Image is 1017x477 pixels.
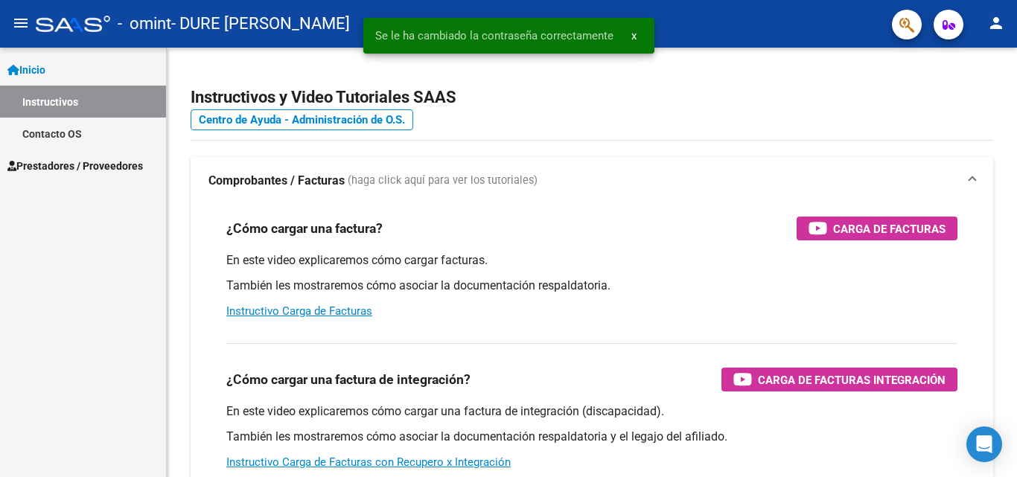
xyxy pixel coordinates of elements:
span: (haga click aquí para ver los tutoriales) [348,173,538,189]
p: También les mostraremos cómo asociar la documentación respaldatoria. [226,278,957,294]
h3: ¿Cómo cargar una factura? [226,218,383,239]
h2: Instructivos y Video Tutoriales SAAS [191,83,993,112]
mat-icon: person [987,14,1005,32]
strong: Comprobantes / Facturas [208,173,345,189]
button: x [619,22,648,49]
a: Instructivo Carga de Facturas con Recupero x Integración [226,455,511,469]
span: - DURE [PERSON_NAME] [171,7,350,40]
a: Centro de Ayuda - Administración de O.S. [191,109,413,130]
a: Instructivo Carga de Facturas [226,304,372,318]
p: En este video explicaremos cómo cargar una factura de integración (discapacidad). [226,403,957,420]
mat-expansion-panel-header: Comprobantes / Facturas (haga click aquí para ver los tutoriales) [191,157,993,205]
mat-icon: menu [12,14,30,32]
span: Carga de Facturas [833,220,946,238]
button: Carga de Facturas Integración [721,368,957,391]
p: También les mostraremos cómo asociar la documentación respaldatoria y el legajo del afiliado. [226,429,957,445]
span: x [631,29,637,42]
button: Carga de Facturas [797,217,957,240]
span: Inicio [7,62,45,78]
span: Se le ha cambiado la contraseña correctamente [375,28,613,43]
span: Carga de Facturas Integración [758,371,946,389]
p: En este video explicaremos cómo cargar facturas. [226,252,957,269]
h3: ¿Cómo cargar una factura de integración? [226,369,471,390]
span: Prestadores / Proveedores [7,158,143,174]
span: - omint [118,7,171,40]
div: Open Intercom Messenger [966,426,1002,462]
